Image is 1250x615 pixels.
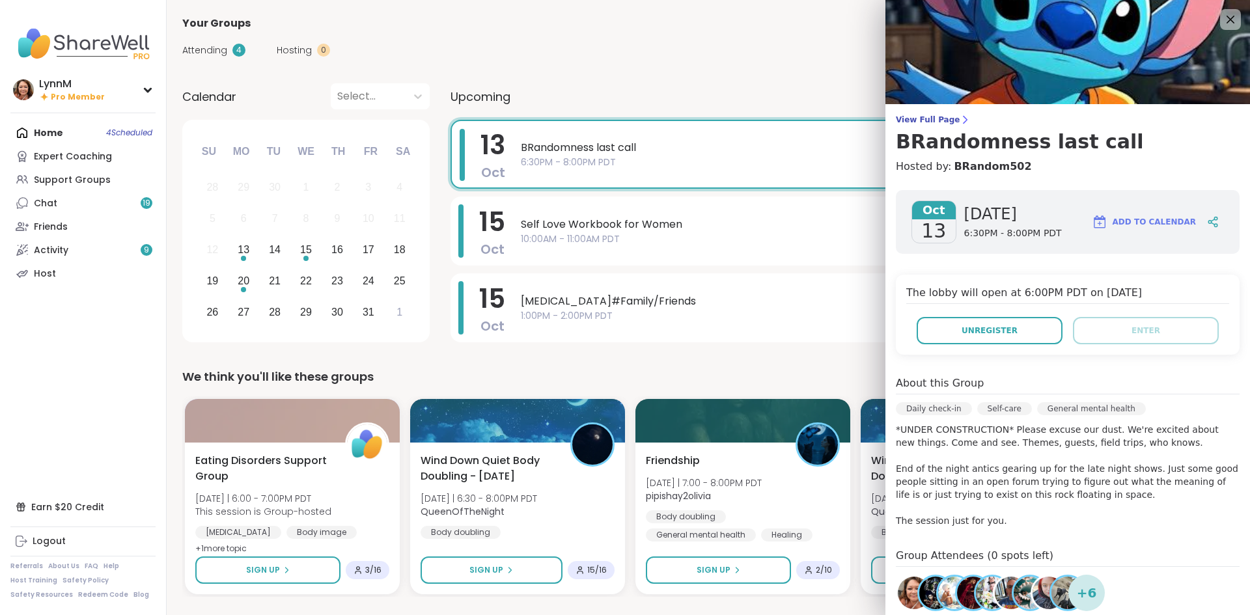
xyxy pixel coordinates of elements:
div: 2 [334,178,340,196]
a: Chat19 [10,191,156,215]
div: Activity [34,244,68,257]
h4: About this Group [896,376,984,391]
div: Not available Saturday, October 4th, 2025 [385,174,413,202]
span: [DATE] | 8:00 - 9:30PM PDT [871,492,988,505]
span: 15 [479,204,505,240]
span: 3 / 16 [365,565,382,575]
div: Fr [356,137,385,166]
b: QueenOfTheNight [421,505,505,518]
div: Chat [34,197,57,210]
div: 31 [363,303,374,321]
img: ShareWell [347,424,387,465]
a: JollyJessie38 [974,575,1010,611]
span: Add to Calendar [1113,216,1196,228]
div: 20 [238,272,249,290]
div: 9 [334,210,340,227]
div: Choose Friday, October 31st, 2025 [354,298,382,326]
a: Amie89 [1049,575,1086,611]
div: Not available Sunday, October 5th, 2025 [199,205,227,233]
span: Oct [480,317,505,335]
div: Not available Wednesday, October 8th, 2025 [292,205,320,233]
div: Expert Coaching [34,150,112,163]
div: 27 [238,303,249,321]
span: + 6 [1077,583,1097,603]
div: 12 [206,241,218,258]
span: Attending [182,44,227,57]
span: 15 [479,280,505,317]
div: Daily check-in [896,402,972,415]
div: Choose Tuesday, October 14th, 2025 [261,236,289,264]
span: This session is Group-hosted [195,505,331,518]
div: Choose Sunday, October 19th, 2025 [199,267,227,295]
div: Choose Saturday, November 1st, 2025 [385,298,413,326]
div: Body doubling [421,526,501,539]
img: Libby1520 [938,577,971,609]
span: Friendship [646,453,700,469]
div: Friends [34,221,68,234]
div: Not available Saturday, October 11th, 2025 [385,205,413,233]
span: [DATE] | 7:00 - 8:00PM PDT [646,476,762,489]
div: Not available Thursday, October 9th, 2025 [324,205,352,233]
span: Wind Down Quiet Body Doubling - [DATE] [871,453,1007,484]
span: Wind Down Quiet Body Doubling - [DATE] [421,453,556,484]
span: 6:30PM - 8:00PM PDT [521,156,1210,169]
div: Th [324,137,353,166]
button: Sign Up [871,556,1016,584]
div: 5 [210,210,215,227]
a: JoeDWhite [993,575,1029,611]
a: Logout [10,530,156,553]
span: Oct [481,163,505,182]
b: pipishay2olivia [646,489,711,502]
span: [DATE] | 6:30 - 8:00PM PDT [421,492,537,505]
div: Healing [761,528,812,541]
img: QueenOfTheNight [572,424,613,465]
div: Body image [286,526,357,539]
div: LynnM [39,77,105,91]
div: Choose Tuesday, October 21st, 2025 [261,267,289,295]
a: Lisa318 [1012,575,1048,611]
h4: The lobby will open at 6:00PM PDT on [DATE] [906,285,1229,304]
div: Choose Wednesday, October 29th, 2025 [292,298,320,326]
img: LynnM [13,79,34,100]
div: 19 [206,272,218,290]
div: 18 [394,241,406,258]
span: 9 [144,245,149,256]
div: Not available Thursday, October 2nd, 2025 [324,174,352,202]
div: 29 [238,178,249,196]
div: Choose Monday, October 27th, 2025 [230,298,258,326]
div: Not available Wednesday, October 1st, 2025 [292,174,320,202]
div: General mental health [1037,402,1146,415]
span: Oct [480,240,505,258]
span: [DATE] [964,204,1062,225]
span: 19 [143,198,150,209]
img: ShareWell Logomark [1092,214,1107,230]
div: 17 [363,241,374,258]
a: Help [104,562,119,571]
span: Eating Disorders Support Group [195,453,331,484]
img: ShareWell Nav Logo [10,21,156,66]
div: 21 [269,272,281,290]
div: Choose Monday, October 20th, 2025 [230,267,258,295]
span: Pro Member [51,92,105,103]
div: Sa [389,137,417,166]
span: Sign Up [697,564,730,576]
a: Friends [10,215,156,238]
span: 10:00AM - 11:00AM PDT [521,232,1211,246]
span: 13 [480,127,505,163]
div: 16 [331,241,343,258]
div: Not available Sunday, September 28th, 2025 [199,174,227,202]
div: 25 [394,272,406,290]
div: Not available Friday, October 3rd, 2025 [354,174,382,202]
span: Calendar [182,88,236,105]
img: LynnM [898,577,930,609]
div: Tu [259,137,288,166]
img: pipishay2olivia [798,424,838,465]
a: About Us [48,562,79,571]
div: Choose Wednesday, October 15th, 2025 [292,236,320,264]
div: Choose Friday, October 24th, 2025 [354,267,382,295]
a: Expert Coaching [10,144,156,168]
div: 4 [396,178,402,196]
div: 15 [300,241,312,258]
span: Sign Up [246,564,280,576]
span: 6:30PM - 8:00PM PDT [964,227,1062,240]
